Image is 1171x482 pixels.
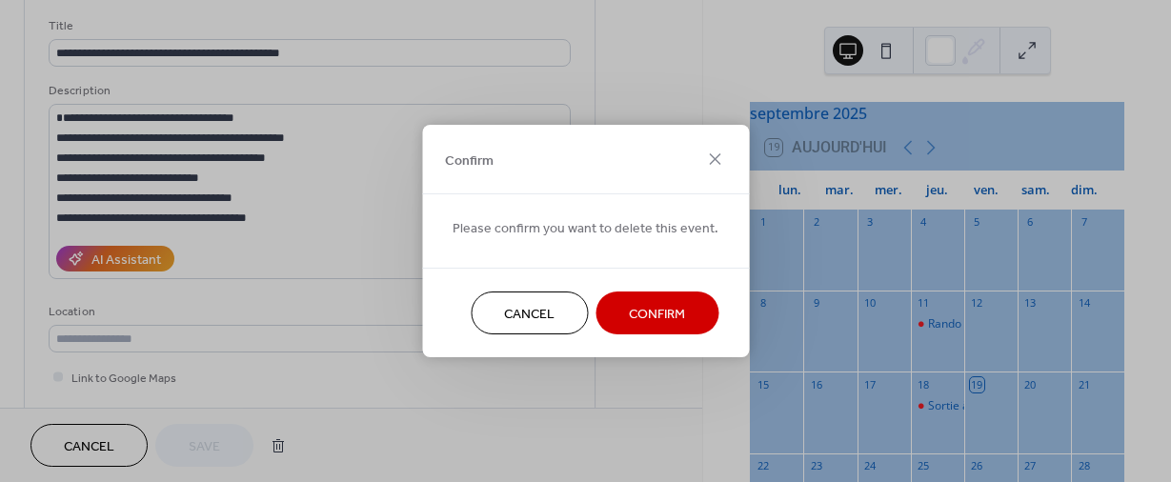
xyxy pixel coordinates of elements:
[445,151,494,171] span: Confirm
[471,291,588,334] button: Cancel
[453,219,718,239] span: Please confirm you want to delete this event.
[504,305,555,325] span: Cancel
[629,305,685,325] span: Confirm
[596,291,718,334] button: Confirm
